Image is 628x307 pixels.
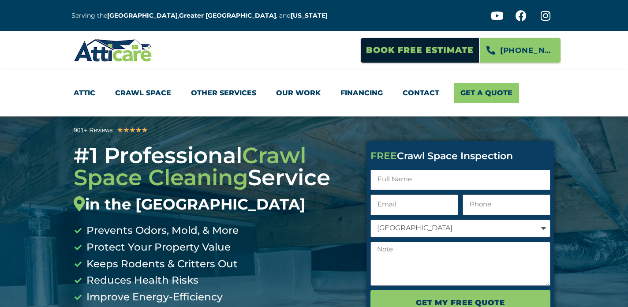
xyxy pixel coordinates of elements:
span: Protect Your Property Value [84,239,231,256]
h3: #1 Professional Service [74,145,353,213]
a: Other Services [191,83,256,103]
i: ★ [117,124,123,136]
span: Keeps Rodents & Critters Out [84,256,238,273]
nav: Menu [74,83,554,103]
span: Prevents Odors, Mold, & More [84,222,239,239]
input: Full Name [370,170,550,191]
a: Our Work [276,83,321,103]
div: Crawl Space Inspection [370,151,550,161]
span: Book Free Estimate [366,42,474,59]
a: Crawl Space [115,83,171,103]
span: [PHONE_NUMBER] [500,43,554,58]
a: Attic [74,83,95,103]
span: Improve Energy-Efficiency [84,289,223,306]
i: ★ [129,124,135,136]
div: 5/5 [117,124,148,136]
a: Book Free Estimate [360,37,479,63]
a: [US_STATE] [291,11,328,19]
a: Get A Quote [454,83,519,103]
a: Financing [340,83,383,103]
i: ★ [142,124,148,136]
span: FREE [370,150,397,162]
span: Crawl Space Cleaning [74,142,306,191]
i: ★ [123,124,129,136]
input: Email [370,195,458,215]
span: Reduces Health Risks [84,272,198,289]
a: [PHONE_NUMBER] [479,37,561,63]
input: Only numbers and phone characters (#, -, *, etc) are accepted. [463,195,550,215]
i: ★ [135,124,142,136]
a: Contact [403,83,439,103]
div: 901+ Reviews [74,125,112,135]
p: Serving the , , and [71,11,334,21]
div: in the [GEOGRAPHIC_DATA] [74,195,353,213]
a: Greater [GEOGRAPHIC_DATA] [179,11,276,19]
a: [GEOGRAPHIC_DATA] [107,11,178,19]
